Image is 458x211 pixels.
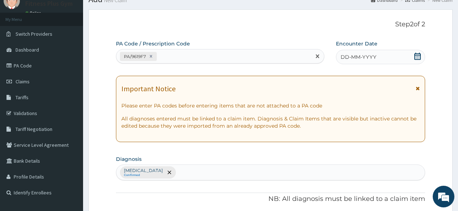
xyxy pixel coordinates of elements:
[121,115,419,129] p: All diagnoses entered must be linked to a claim item. Diagnosis & Claim Items that are visible bu...
[16,31,52,37] span: Switch Providers
[341,53,376,61] span: DD-MM-YYYY
[336,40,377,47] label: Encounter Date
[4,137,138,162] textarea: Type your message and hit 'Enter'
[16,47,39,53] span: Dashboard
[13,36,29,54] img: d_794563401_company_1708531726252_794563401
[38,40,121,50] div: Chat with us now
[16,78,30,85] span: Claims
[116,155,142,163] label: Diagnosis
[118,4,136,21] div: Minimize live chat window
[42,61,100,134] span: We're online!
[122,52,147,61] div: PA/9619F7
[25,0,73,7] p: Fitness Plus Gym
[16,94,29,101] span: Tariffs
[116,194,425,204] p: NB: All diagnosis must be linked to a claim item
[16,126,52,132] span: Tariff Negotiation
[116,40,190,47] label: PA Code / Prescription Code
[121,102,419,109] p: Please enter PA codes before entering items that are not attached to a PA code
[121,85,176,93] h1: Important Notice
[116,21,425,28] p: Step 2 of 2
[25,10,43,16] a: Online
